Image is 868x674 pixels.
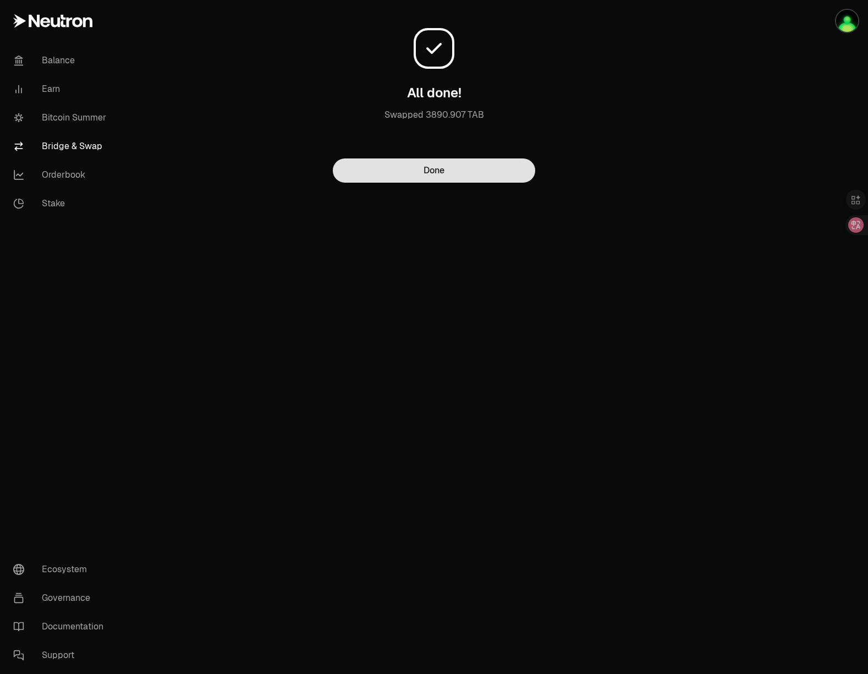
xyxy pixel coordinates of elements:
a: Orderbook [4,161,119,189]
button: Done [333,158,535,183]
img: zsky [836,10,858,32]
h3: All done! [407,84,462,102]
a: Support [4,641,119,670]
a: Balance [4,46,119,75]
a: Ecosystem [4,555,119,584]
a: Bitcoin Summer [4,103,119,132]
a: Bridge & Swap [4,132,119,161]
a: Governance [4,584,119,612]
a: Earn [4,75,119,103]
a: Documentation [4,612,119,641]
a: Stake [4,189,119,218]
p: Swapped 3890.907 TAB [333,108,535,135]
